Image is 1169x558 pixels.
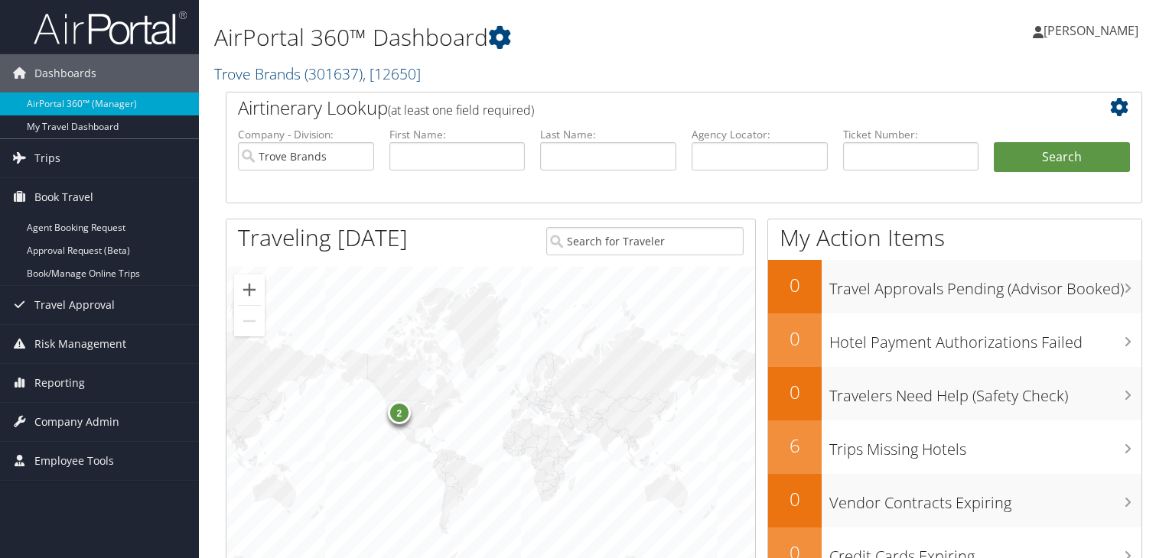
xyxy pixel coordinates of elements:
h2: 0 [768,379,822,405]
label: Ticket Number: [843,127,979,142]
span: , [ 12650 ] [363,63,421,84]
a: Trove Brands [214,63,421,84]
h3: Hotel Payment Authorizations Failed [829,324,1141,353]
button: Zoom in [234,274,265,305]
a: 0Travel Approvals Pending (Advisor Booked) [768,260,1141,313]
button: Search [994,142,1130,173]
a: 0Vendor Contracts Expiring [768,474,1141,527]
span: (at least one field required) [388,102,534,118]
span: Dashboards [34,54,96,92]
img: airportal-logo.png [34,10,187,46]
span: Risk Management [34,325,126,363]
h1: AirPortal 360™ Dashboard [214,21,841,54]
h2: 0 [768,272,822,298]
span: [PERSON_NAME] [1044,22,1138,39]
h3: Vendor Contracts Expiring [829,485,1141,514]
span: Company Admin [34,403,119,441]
label: Company - Division: [238,127,374,142]
div: 2 [388,401,411,424]
a: [PERSON_NAME] [1033,8,1154,54]
button: Zoom out [234,306,265,336]
h3: Travelers Need Help (Safety Check) [829,378,1141,407]
h3: Trips Missing Hotels [829,431,1141,460]
h2: 0 [768,486,822,512]
span: Travel Approval [34,286,115,324]
a: 0Travelers Need Help (Safety Check) [768,367,1141,420]
span: Trips [34,139,60,177]
span: ( 301637 ) [304,63,363,84]
label: First Name: [389,127,526,142]
a: 6Trips Missing Hotels [768,420,1141,474]
label: Last Name: [540,127,676,142]
span: Employee Tools [34,442,114,480]
h3: Travel Approvals Pending (Advisor Booked) [829,271,1141,300]
h1: My Action Items [768,222,1141,254]
h1: Traveling [DATE] [238,222,408,254]
h2: Airtinerary Lookup [238,95,1053,121]
h2: 0 [768,326,822,352]
label: Agency Locator: [692,127,828,142]
span: Reporting [34,364,85,402]
h2: 6 [768,433,822,459]
a: 0Hotel Payment Authorizations Failed [768,313,1141,367]
span: Book Travel [34,178,93,216]
input: Search for Traveler [546,227,744,255]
